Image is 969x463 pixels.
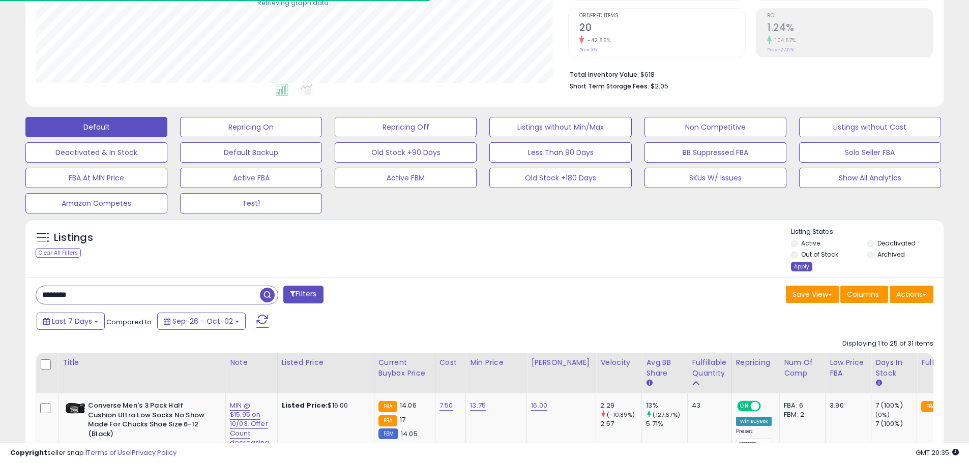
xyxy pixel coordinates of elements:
[335,142,477,163] button: Old Stock +90 Days
[875,401,917,410] div: 7 (100%)
[283,286,323,303] button: Filters
[400,415,405,424] span: 17
[786,286,839,303] button: Save View
[52,316,92,326] span: Last 7 Days
[106,317,153,327] span: Compared to:
[282,400,328,410] b: Listed Price:
[489,117,631,137] button: Listings without Min/Max
[335,168,477,188] button: Active FBM
[784,401,817,410] div: FBA: 6
[875,419,917,428] div: 7 (100%)
[230,357,273,368] div: Note
[736,357,776,368] div: Repricing
[584,37,611,44] small: -42.86%
[489,142,631,163] button: Less Than 90 Days
[921,357,962,368] div: Fulfillment
[439,400,453,411] a: 7.50
[692,357,727,379] div: Fulfillable Quantity
[378,428,398,439] small: FBM
[921,401,940,412] small: FBA
[378,415,397,426] small: FBA
[470,357,522,368] div: Min Price
[37,313,105,330] button: Last 7 Days
[378,401,397,412] small: FBA
[132,448,177,457] a: Privacy Policy
[791,262,812,271] div: Apply
[830,401,863,410] div: 3.90
[579,22,745,36] h2: 20
[877,250,905,259] label: Archived
[759,402,775,411] span: OFF
[54,231,93,245] h5: Listings
[801,250,838,259] label: Out of Stock
[646,419,687,428] div: 5.71%
[890,286,933,303] button: Actions
[600,357,637,368] div: Velocity
[63,357,221,368] div: Title
[799,117,941,137] button: Listings without Cost
[847,289,879,299] span: Columns
[401,429,418,439] span: 14.05
[570,70,639,79] b: Total Inventory Value:
[282,401,366,410] div: $16.00
[10,448,177,458] div: seller snap | |
[767,13,933,19] span: ROI
[877,239,916,248] label: Deactivated
[600,419,641,428] div: 2.57
[378,357,431,379] div: Current Buybox Price
[88,401,212,441] b: Converse Men's 3 Pack Half Cushion Ultra Low Socks No Show Made For Chucks Shoe Size 6-12 (Black)
[916,448,959,457] span: 2025-10-10 20:35 GMT
[180,168,322,188] button: Active FBA
[25,117,167,137] button: Default
[157,313,246,330] button: Sep-26 - Oct-02
[646,357,683,379] div: Avg BB Share
[65,401,85,416] img: 41boDshFj+L._SL40_.jpg
[799,142,941,163] button: Solo Seller FBA
[25,142,167,163] button: Deactivated & In Stock
[830,357,867,379] div: Low Price FBA
[842,339,933,349] div: Displaying 1 to 25 of 31 items
[87,448,130,457] a: Terms of Use
[25,193,167,213] button: Amazon Competes
[335,117,477,137] button: Repricing Off
[738,402,751,411] span: ON
[784,357,821,379] div: Num of Comp.
[579,13,745,19] span: Ordered Items
[692,401,723,410] div: 43
[646,401,687,410] div: 13%
[579,47,597,53] small: Prev: 35
[767,47,794,53] small: Prev: -27.12%
[791,227,944,237] p: Listing States:
[180,193,322,213] button: Test1
[875,379,882,388] small: Days In Stock.
[570,68,926,80] li: $618
[36,248,81,258] div: Clear All Filters
[772,37,796,44] small: 104.57%
[180,142,322,163] button: Default Backup
[607,411,634,419] small: (-10.89%)
[767,22,933,36] h2: 1.24%
[644,117,786,137] button: Non Competitive
[282,357,370,368] div: Listed Price
[489,168,631,188] button: Old Stock +180 Days
[653,411,680,419] small: (127.67%)
[531,400,547,411] a: 16.00
[400,400,417,410] span: 14.06
[439,357,462,368] div: Cost
[570,82,649,90] b: Short Term Storage Fees:
[25,168,167,188] button: FBA At MIN Price
[736,428,772,451] div: Preset:
[600,401,641,410] div: 2.29
[470,400,486,411] a: 13.75
[799,168,941,188] button: Show All Analytics
[644,168,786,188] button: SKUs W/ Issues
[784,410,817,419] div: FBM: 2
[875,411,890,419] small: (0%)
[646,379,652,388] small: Avg BB Share.
[531,357,592,368] div: [PERSON_NAME]
[230,400,270,457] a: MIN @ $15.95 on 10/03. Offer Count decreasing well
[840,286,888,303] button: Columns
[801,239,820,248] label: Active
[180,117,322,137] button: Repricing On
[875,357,913,379] div: Days In Stock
